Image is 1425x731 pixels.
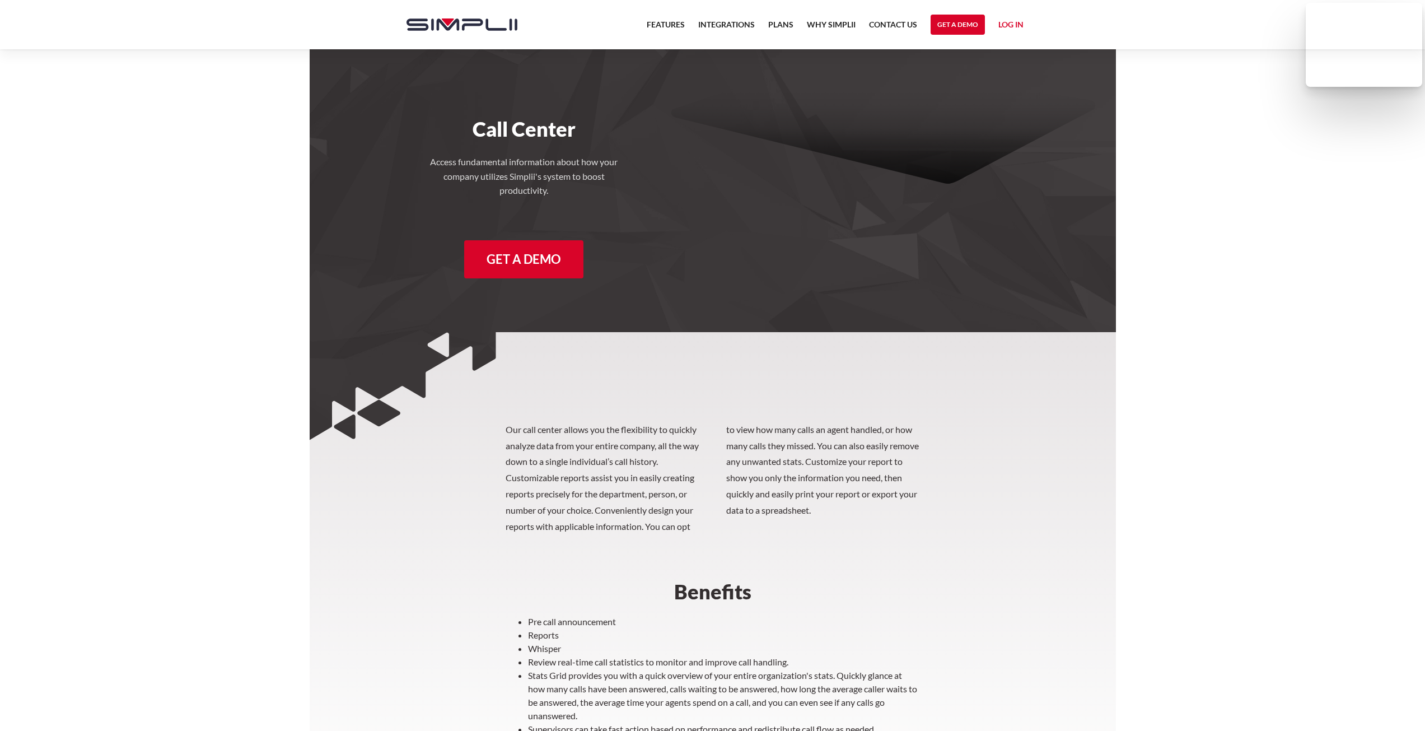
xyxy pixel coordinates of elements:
[528,669,920,723] li: Stats Grid provides you with a quick overview of your entire organization's stats. Quickly glance...
[528,655,920,669] li: Review real-time call statistics to monitor and improve call handling.
[768,18,793,38] a: Plans
[528,615,920,628] li: Pre call announcement
[931,15,985,35] a: Get a Demo
[807,18,856,38] a: Why Simplii
[407,18,517,31] img: Simplii
[998,18,1024,35] a: Log in
[395,117,653,141] h1: Call Center
[423,155,625,198] h4: Access fundamental information about how your company utilizes Simplii's system to boost producti...
[528,628,920,642] li: Reports
[506,422,920,535] p: Our call center allows you the flexibility to quickly analyze data from your entire company, all ...
[506,581,920,602] h2: Benefits
[647,18,685,38] a: Features
[528,642,920,655] li: Whisper
[698,18,755,38] a: Integrations
[869,18,917,38] a: Contact US
[464,240,583,278] a: Get a Demo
